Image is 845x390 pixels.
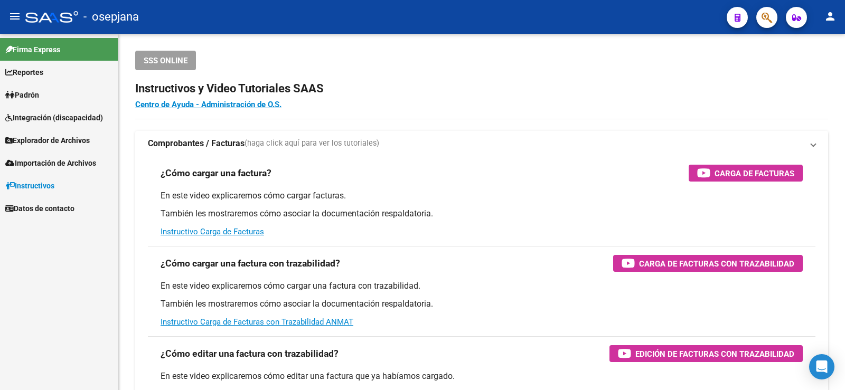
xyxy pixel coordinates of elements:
[161,370,803,382] p: En este video explicaremos cómo editar una factura que ya habíamos cargado.
[161,280,803,292] p: En este video explicaremos cómo cargar una factura con trazabilidad.
[5,112,103,123] span: Integración (discapacidad)
[635,347,794,360] span: Edición de Facturas con Trazabilidad
[5,135,90,146] span: Explorador de Archivos
[824,10,837,23] mat-icon: person
[161,227,264,236] a: Instructivo Carga de Facturas
[5,66,43,78] span: Reportes
[161,346,339,361] h3: ¿Cómo editar una factura con trazabilidad?
[5,180,54,192] span: Instructivos
[5,157,96,169] span: Importación de Archivos
[5,44,60,55] span: Firma Express
[135,79,828,99] h2: Instructivos y Video Tutoriales SAAS
[161,298,803,310] p: También les mostraremos cómo asociar la documentación respaldatoria.
[161,256,340,271] h3: ¿Cómo cargar una factura con trazabilidad?
[161,190,803,202] p: En este video explicaremos cómo cargar facturas.
[5,203,74,214] span: Datos de contacto
[715,167,794,180] span: Carga de Facturas
[135,51,196,70] button: SSS ONLINE
[639,257,794,270] span: Carga de Facturas con Trazabilidad
[609,345,803,362] button: Edición de Facturas con Trazabilidad
[8,10,21,23] mat-icon: menu
[245,138,379,149] span: (haga click aquí para ver los tutoriales)
[144,56,187,65] span: SSS ONLINE
[689,165,803,182] button: Carga de Facturas
[161,317,353,327] a: Instructivo Carga de Facturas con Trazabilidad ANMAT
[5,89,39,101] span: Padrón
[83,5,139,28] span: - osepjana
[809,354,834,379] div: Open Intercom Messenger
[161,166,271,180] h3: ¿Cómo cargar una factura?
[148,138,245,149] strong: Comprobantes / Facturas
[613,255,803,272] button: Carga de Facturas con Trazabilidad
[135,131,828,156] mat-expansion-panel-header: Comprobantes / Facturas(haga click aquí para ver los tutoriales)
[135,100,281,109] a: Centro de Ayuda - Administración de O.S.
[161,208,803,220] p: También les mostraremos cómo asociar la documentación respaldatoria.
